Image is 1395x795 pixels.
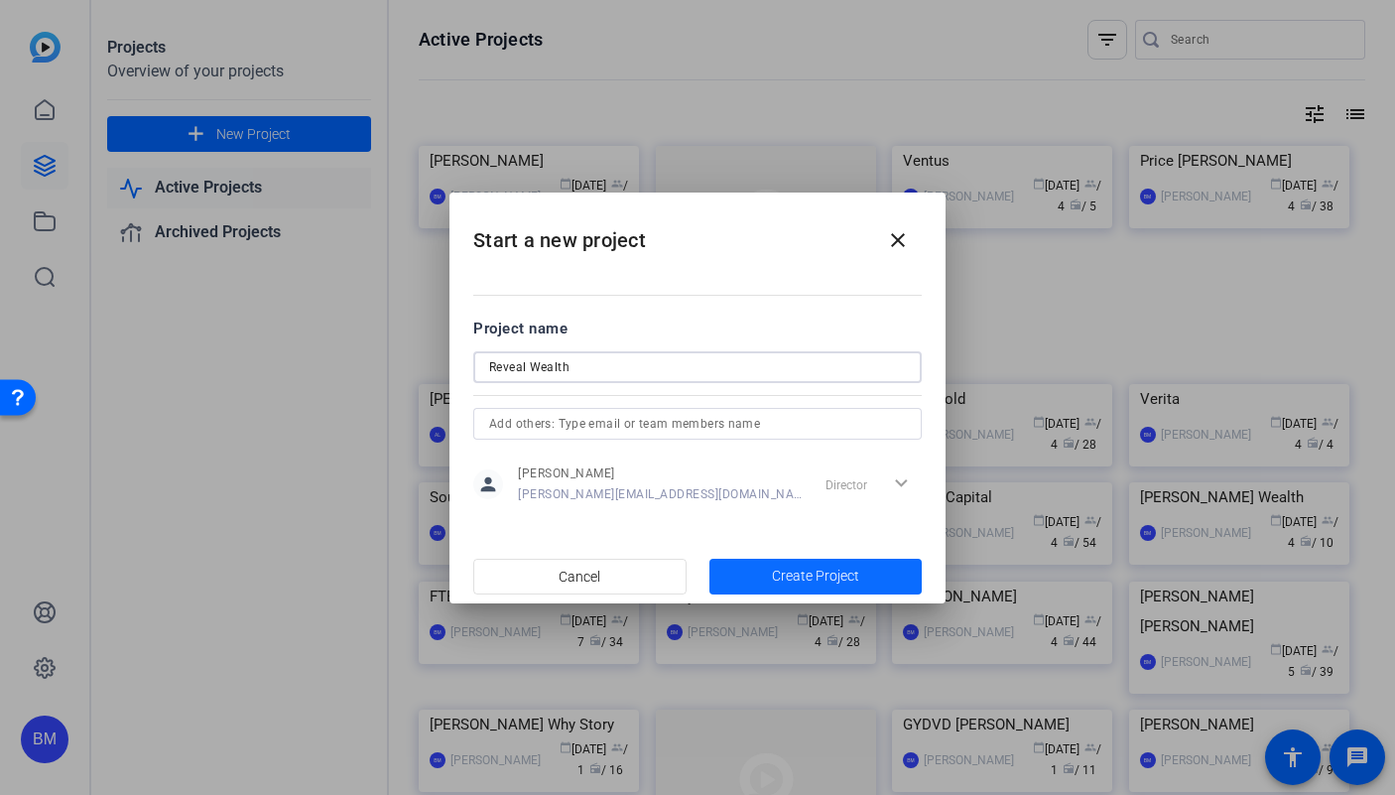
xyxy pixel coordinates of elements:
[473,559,687,595] button: Cancel
[473,469,503,499] mat-icon: person
[489,355,906,379] input: Enter Project Name
[449,193,946,273] h2: Start a new project
[886,228,910,252] mat-icon: close
[473,318,922,339] div: Project name
[772,566,859,587] span: Create Project
[489,412,906,436] input: Add others: Type email or team members name
[518,486,803,502] span: [PERSON_NAME][EMAIL_ADDRESS][DOMAIN_NAME]
[559,558,600,596] span: Cancel
[518,465,803,481] span: [PERSON_NAME]
[709,559,923,595] button: Create Project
